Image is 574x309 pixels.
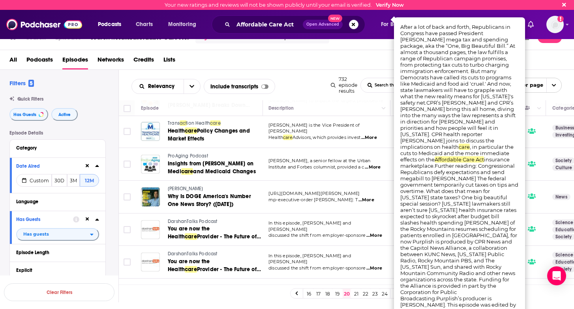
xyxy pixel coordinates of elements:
span: Has guests [23,232,49,236]
span: Active [58,112,71,117]
a: Transaction Healthcare [168,120,262,127]
button: Active [51,108,78,121]
a: News [552,194,570,200]
span: Charts [136,19,153,30]
span: Provider - The Future of Health Insurance: Trends, Challenges, and Innovations [168,233,261,256]
button: Category [16,143,99,153]
span: care [185,233,197,240]
a: 16 [305,289,313,298]
span: care [181,168,193,175]
a: [MEDICAL_DATA] Broadcast [168,283,262,290]
span: act [180,120,187,126]
a: 22 [362,289,370,298]
span: Why Is DOGE America's Number One News Story? ([DATE]) [168,193,251,208]
a: 19 [333,289,341,298]
a: 20 [343,289,351,298]
svg: Email not verified [557,16,564,22]
button: Has Guests [9,108,48,121]
a: DarshanTalks Podcast [168,251,262,258]
a: Why Is DOGE America's Number One News Story? ([DATE]) [168,193,262,208]
h2: Choose List sort [131,79,201,94]
div: Date Aired [16,163,79,169]
span: [PERSON_NAME] is the Vice President of [PERSON_NAME] [268,122,360,134]
div: Search podcasts, credits, & more... [219,15,373,34]
div: Has Guests [16,217,68,222]
div: 732 episode results [331,76,357,94]
span: ProAging Podcast [168,153,208,159]
input: Search podcasts, credits, & more... [233,18,303,31]
button: open menu [506,78,562,93]
button: Date Aired [16,161,84,171]
h2: filter dropdown [16,228,99,241]
span: [PERSON_NAME] [168,186,203,191]
span: DarshanTalks Podcast [168,219,217,224]
span: ion Health [187,120,210,126]
span: care [210,120,221,126]
button: Open AdvancedNew [303,20,343,29]
span: Toggle select row [124,226,131,233]
a: 18 [324,289,332,298]
span: discussed the shift from employer-sponsore [268,265,366,271]
span: 5 [28,80,34,87]
img: Podchaser - Follow, Share and Rate Podcasts [6,17,82,32]
span: Logged in as brendanmontesinos1 [546,16,564,33]
h2: Filters [9,79,34,87]
span: ...More [366,265,382,272]
span: ...More [366,232,382,239]
a: Credits [133,53,154,69]
span: For Business [381,19,412,30]
span: Podcasts [98,19,121,30]
span: , in particular the cuts to Medicaid and the more immediate effects on the [400,144,514,163]
a: Show notifications dropdown [525,18,537,31]
span: care [185,127,197,134]
span: You are now the Health [168,225,210,240]
button: open menu [163,18,206,31]
span: You are now the Health [168,258,210,273]
span: [MEDICAL_DATA] Broadcast [168,284,228,289]
button: Explicit [16,265,99,275]
span: [URL][DOMAIN_NAME][PERSON_NAME] [268,191,360,196]
button: open menu [184,79,200,94]
button: open menu [132,84,184,89]
span: Lists [163,53,175,69]
span: In this episode, [PERSON_NAME] and [PERSON_NAME] [268,220,351,232]
a: Episodes [62,53,88,69]
button: open menu [375,18,422,31]
button: Custom [16,174,52,187]
button: 3M [67,174,80,187]
a: 23 [371,289,379,298]
button: Show profile menu [546,16,564,33]
span: DarshanTalks Podcast [168,251,217,257]
a: Charts [131,18,158,31]
div: Your new ratings and reviews will not be shown publicly until your email is verified. [165,2,404,8]
img: User Profile [546,16,564,33]
div: Explicit [16,268,94,273]
div: Episode [141,103,159,113]
span: Health [168,127,185,134]
button: Has Guests [16,214,73,224]
span: Quick Filters [17,96,43,102]
span: Toggle select row [124,258,131,266]
span: care [283,135,293,140]
span: Affordable Care Act [435,156,484,163]
span: Insights from [PERSON_NAME] on Medi [168,160,253,175]
span: Networks [98,53,124,69]
div: Description [268,103,294,113]
button: Language [16,197,99,206]
button: Clear Filters [4,283,114,301]
a: HealthcarePolicy Changes and Market Effects [168,127,262,143]
a: 24 [381,289,388,298]
a: ProAging Podcast [168,153,262,160]
span: ...More [358,197,374,203]
span: Custom [30,178,49,184]
span: and Medicaid Changes [193,168,255,175]
span: ...More [365,164,381,170]
a: Verify Now [376,2,404,8]
span: Trans [168,120,180,126]
a: Insights from [PERSON_NAME] on Medicareand Medicaid Changes [168,160,262,176]
button: open menu [92,18,131,31]
span: Relevancy [148,84,177,89]
span: After a lot of back and forth, Republicans in Congress have passed President [PERSON_NAME] mega t... [400,24,516,150]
